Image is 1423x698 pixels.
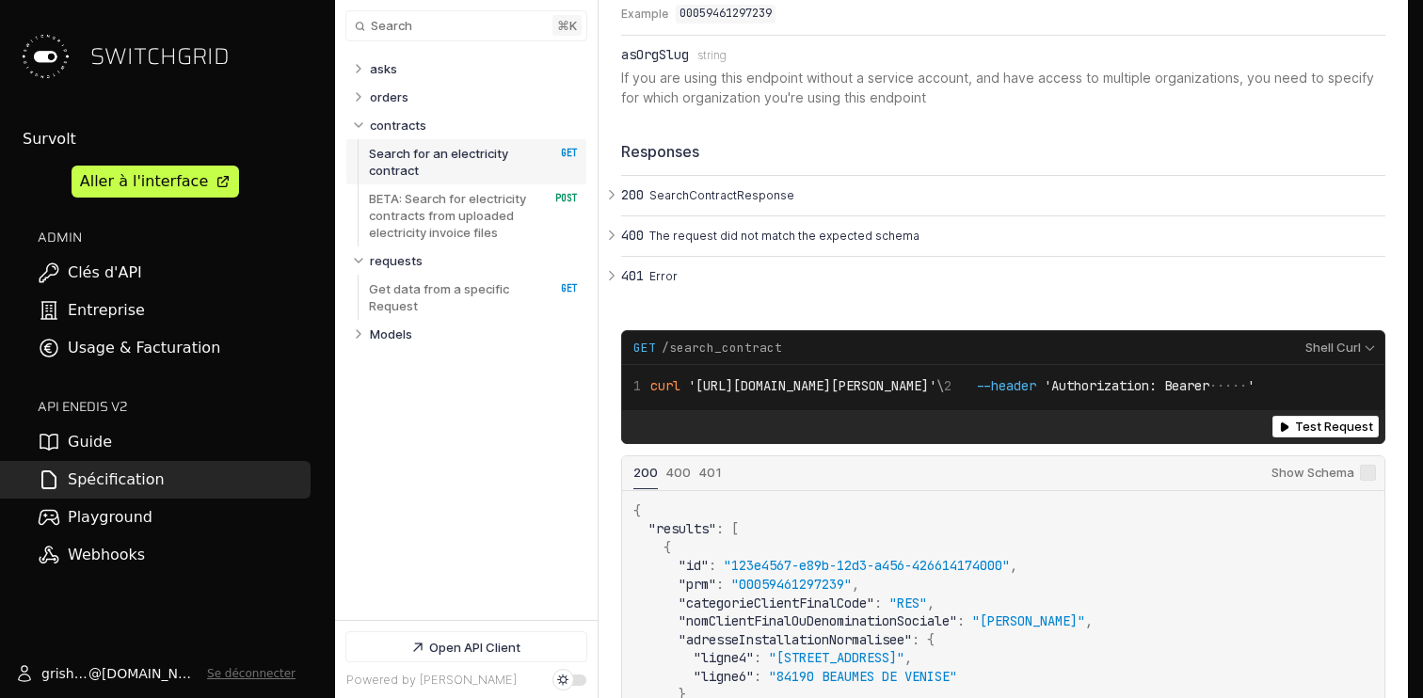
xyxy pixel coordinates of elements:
span: , [927,595,935,611]
span: SWITCHGRID [90,41,230,71]
kbd: ⌘ k [552,15,582,36]
span: 400 [666,465,691,480]
a: Open API Client [346,632,586,661]
span: , [1085,612,1093,629]
p: Error [649,268,1380,285]
span: --header [976,377,1036,394]
button: 401 Error [621,257,1385,296]
p: Models [370,325,412,342]
span: : [754,649,761,666]
span: : [754,668,761,685]
span: 401 [621,268,644,283]
span: : [716,576,724,593]
span: \ [633,377,944,394]
p: orders [370,88,408,105]
span: 401 [699,465,722,480]
button: 200 SearchContractResponse [621,176,1385,215]
span: 'Authorization: Bearer ' [1044,377,1255,394]
span: "00059461297239" [731,576,852,593]
p: contracts [370,117,426,134]
span: Example [621,5,668,24]
a: contracts [370,111,579,139]
span: , [1010,557,1017,574]
button: Se déconnecter [207,666,296,681]
span: "results" [648,520,716,537]
h2: API ENEDIS v2 [38,397,311,416]
div: Survolt [23,128,311,151]
div: Set dark mode [557,674,568,686]
p: The request did not match the expected schema [649,228,1380,245]
span: grishjan [41,664,88,683]
p: requests [370,252,423,269]
span: , [904,649,912,666]
span: [DOMAIN_NAME] [102,664,200,683]
span: "adresseInstallationNormalisee" [679,631,912,648]
span: GET [541,147,578,160]
p: Search for an electricity contract [369,145,536,179]
a: Models [370,320,579,348]
a: orders [370,83,579,111]
a: Get data from a specific Request GET [369,275,578,320]
div: asOrgSlug [621,47,689,62]
span: "[PERSON_NAME]" [972,612,1085,629]
p: asks [370,60,397,77]
span: , [852,576,859,593]
a: Powered by [PERSON_NAME] [346,673,517,687]
span: "84190 BEAUMES DE VENISE" [769,668,957,685]
span: @ [88,664,102,683]
label: Show Schema [1271,456,1376,490]
span: { [633,502,641,519]
span: GET [633,340,656,357]
span: POST [541,192,578,205]
span: "ligne4" [694,649,754,666]
span: Search [371,19,412,33]
span: /search_contract [662,340,782,357]
span: : [716,520,724,537]
span: { [664,539,671,556]
button: Test Request [1272,416,1379,437]
span: Test Request [1295,420,1373,434]
span: [ [731,520,739,537]
a: Aller à l'interface [72,166,239,198]
span: 200 [633,465,658,480]
p: If you are using this endpoint without a service account, and have access to multiple organizatio... [621,68,1385,107]
span: 400 [621,228,644,243]
span: string [697,49,727,62]
img: Switchgrid Logo [15,26,75,87]
span: '[URL][DOMAIN_NAME][PERSON_NAME]' [688,377,936,394]
span: : [912,631,919,648]
span: : [709,557,716,574]
span: "RES" [889,595,927,611]
p: BETA: Search for electricity contracts from uploaded electricity invoice files [369,190,536,241]
div: Responses [621,141,1385,163]
p: Get data from a specific Request [369,280,536,314]
span: "123e4567-e89b-12d3-a456-426614174000" [724,557,1010,574]
p: SearchContractResponse [649,187,1380,204]
button: 400 The request did not match the expected schema [621,216,1385,256]
code: 00059461297239 [676,5,775,24]
span: curl [650,377,680,394]
span: : [957,612,965,629]
span: "prm" [679,576,716,593]
span: "nomClientFinalOuDenominationSociale" [679,612,957,629]
span: "categorieClientFinalCode" [679,595,874,611]
span: "ligne6" [694,668,754,685]
a: asks [370,55,579,83]
a: BETA: Search for electricity contracts from uploaded electricity invoice files POST [369,184,578,246]
span: : [874,595,882,611]
span: "id" [679,557,709,574]
span: { [927,631,935,648]
nav: Table of contents for Api [335,46,598,620]
h2: ADMIN [38,228,311,246]
span: 200 [621,187,644,202]
span: GET [541,282,578,295]
a: Search for an electricity contract GET [369,139,578,184]
a: requests [370,246,579,275]
div: Aller à l'interface [80,170,208,193]
span: "[STREET_ADDRESS]" [769,649,904,666]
